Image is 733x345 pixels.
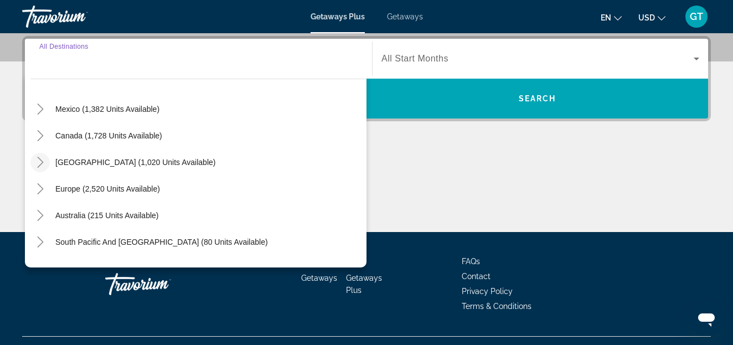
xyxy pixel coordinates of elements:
span: South Pacific and [GEOGRAPHIC_DATA] (80 units available) [55,238,268,246]
button: [GEOGRAPHIC_DATA] (1,020 units available) [50,152,221,172]
span: Mexico (1,382 units available) [55,105,159,114]
button: Toggle Europe (2,520 units available) [30,179,50,199]
a: Travorium [22,2,133,31]
div: Search widget [25,39,708,119]
span: All Destinations [39,43,89,50]
span: Australia (215 units available) [55,211,159,220]
span: USD [638,13,655,22]
span: Search [519,94,556,103]
button: Toggle Australia (215 units available) [30,206,50,225]
button: Mexico (1,382 units available) [50,99,165,119]
span: All Start Months [381,54,448,63]
button: Toggle Caribbean & Atlantic Islands (1,020 units available) [30,153,50,172]
button: South Pacific and [GEOGRAPHIC_DATA] (80 units available) [50,232,273,252]
a: FAQs [462,257,480,266]
button: Change language [601,9,622,25]
span: GT [690,11,703,22]
button: Toggle Canada (1,728 units available) [30,126,50,146]
iframe: Button to launch messaging window [689,301,724,336]
button: Toggle South Pacific and Oceania (80 units available) [30,233,50,252]
button: Toggle South America (3,253 units available) [30,259,50,279]
button: [GEOGRAPHIC_DATA] (30,717 units available) [50,73,225,92]
button: Search [366,79,708,119]
a: Getaways [387,12,423,21]
button: User Menu [682,5,711,28]
a: Getaways [301,274,337,282]
button: Toggle Mexico (1,382 units available) [30,100,50,119]
button: Change currency [638,9,665,25]
span: [GEOGRAPHIC_DATA] (1,020 units available) [55,158,215,167]
span: en [601,13,611,22]
button: Australia (215 units available) [50,205,164,225]
a: Contact [462,272,491,281]
a: Getaways Plus [346,274,382,295]
a: Terms & Conditions [462,302,531,311]
button: Canada (1,728 units available) [50,126,168,146]
a: Travorium [105,267,216,301]
button: Toggle United States (30,717 units available) [30,73,50,92]
button: Europe (2,520 units available) [50,179,166,199]
a: Privacy Policy [462,287,513,296]
span: Europe (2,520 units available) [55,184,160,193]
span: Canada (1,728 units available) [55,131,162,140]
a: Getaways Plus [311,12,365,21]
button: [GEOGRAPHIC_DATA] (3,253 units available) [50,259,221,279]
